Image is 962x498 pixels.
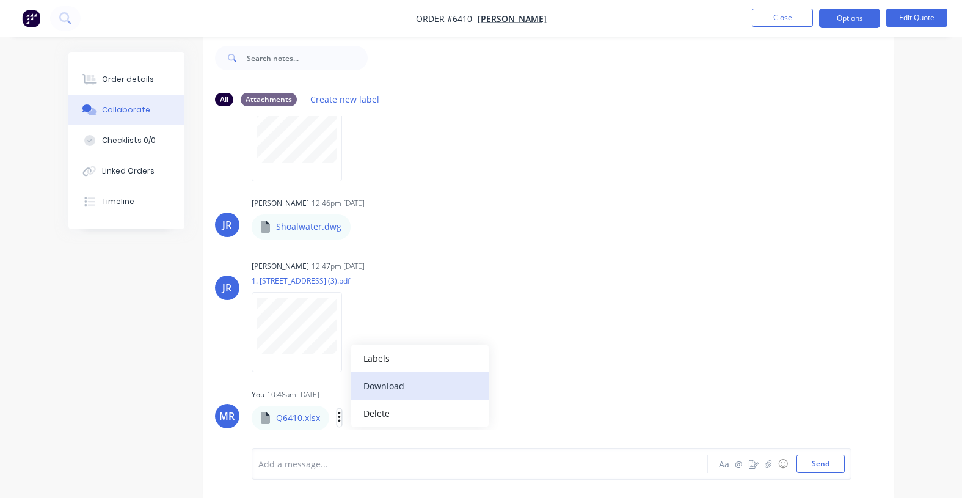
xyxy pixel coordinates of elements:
button: @ [732,456,746,471]
img: Factory [22,9,40,27]
button: Create new label [304,91,386,108]
p: Shoalwater.dwg [276,221,341,233]
span: Order #6410 - [416,13,478,24]
div: You [252,389,264,400]
div: Checklists 0/0 [102,135,156,146]
button: Delete [351,400,489,427]
button: Order details [68,64,184,95]
div: 12:47pm [DATE] [312,261,365,272]
div: All [215,93,233,106]
button: Aa [717,456,732,471]
button: ☺ [776,456,790,471]
div: 12:46pm [DATE] [312,198,365,209]
button: Close [752,9,813,27]
button: Linked Orders [68,156,184,186]
div: Timeline [102,196,134,207]
button: Send [796,455,845,473]
p: Q6410.xlsx [276,412,320,424]
button: Labels [351,345,489,372]
button: Collaborate [68,95,184,125]
div: JR [222,280,231,295]
div: 10:48am [DATE] [267,389,319,400]
div: MR [219,409,235,423]
input: Search notes... [247,46,368,70]
div: Collaborate [102,104,150,115]
button: Edit Quote [886,9,947,27]
div: Order details [102,74,154,85]
div: Attachments [241,93,297,106]
button: Checklists 0/0 [68,125,184,156]
a: [PERSON_NAME] [478,13,547,24]
div: Linked Orders [102,166,155,177]
div: JR [222,218,231,232]
button: Download [351,372,489,400]
div: [PERSON_NAME] [252,198,309,209]
div: [PERSON_NAME] [252,261,309,272]
p: 1. [STREET_ADDRESS] (3).pdf [252,276,355,286]
button: Options [819,9,880,28]
button: Timeline [68,186,184,217]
